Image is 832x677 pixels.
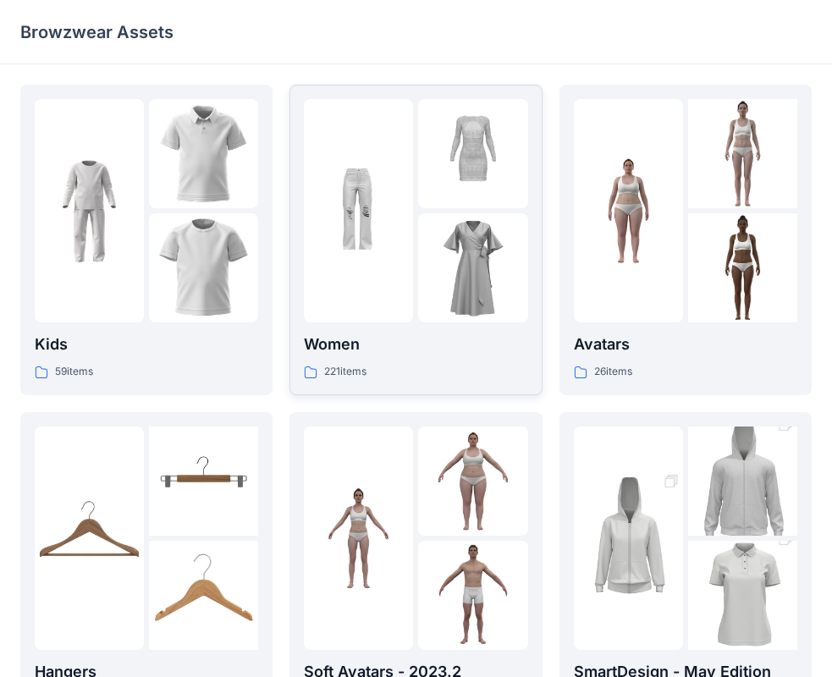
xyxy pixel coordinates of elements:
p: 26 items [594,363,632,381]
img: folder 3 [149,541,258,650]
a: folder 1folder 2folder 3Kids59items [20,85,273,395]
p: Avatars [574,333,797,356]
img: folder 2 [149,99,258,208]
img: folder 2 [149,427,258,536]
img: folder 1 [35,157,144,266]
img: folder 3 [688,213,797,322]
img: folder 1 [574,456,683,620]
a: folder 1folder 2folder 3Avatars26items [559,85,812,395]
p: Browzwear Assets [20,20,174,44]
img: folder 3 [418,213,527,322]
img: folder 3 [418,541,527,650]
p: Women [304,333,527,356]
img: folder 2 [418,99,527,208]
p: 221 items [324,363,366,381]
p: Kids [35,333,258,356]
img: folder 1 [304,157,413,266]
img: folder 2 [688,399,797,564]
img: folder 1 [35,483,144,592]
img: folder 2 [418,427,527,536]
a: folder 1folder 2folder 3Women221items [289,85,542,395]
img: folder 2 [688,99,797,208]
img: folder 1 [304,483,413,592]
img: folder 1 [574,157,683,266]
p: 59 items [55,363,93,381]
img: folder 3 [149,213,258,322]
